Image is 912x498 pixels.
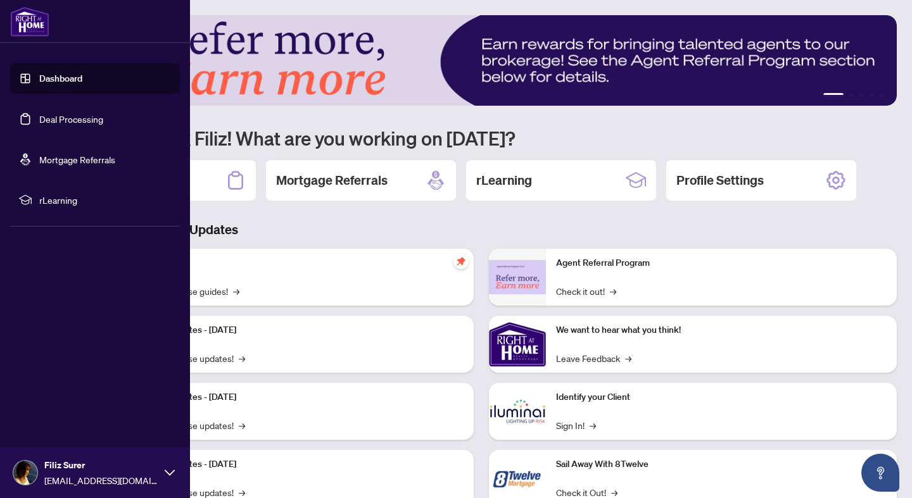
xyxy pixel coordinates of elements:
img: Identify your Client [489,383,546,440]
h2: Profile Settings [676,171,764,189]
p: Self-Help [133,256,464,270]
img: Slide 0 [66,15,897,106]
h3: Brokerage & Industry Updates [66,221,897,239]
p: Platform Updates - [DATE] [133,323,464,337]
button: Open asap [861,454,899,492]
img: logo [10,6,49,37]
p: Sail Away With 8Twelve [556,458,887,471]
span: → [233,284,239,298]
p: Platform Updates - [DATE] [133,390,464,404]
span: → [625,351,631,365]
button: 4 [869,93,874,98]
button: 1 [823,93,844,98]
button: 2 [849,93,854,98]
p: We want to hear what you think! [556,323,887,337]
span: → [610,284,616,298]
span: [EMAIL_ADDRESS][DOMAIN_NAME] [44,473,158,487]
p: Platform Updates - [DATE] [133,458,464,471]
span: → [590,418,596,432]
span: Filiz Surer [44,458,158,472]
h2: rLearning [476,171,532,189]
p: Agent Referral Program [556,256,887,270]
button: 5 [879,93,884,98]
a: Mortgage Referrals [39,154,115,165]
a: Sign In!→ [556,418,596,432]
span: → [239,351,245,365]
p: Identify your Client [556,390,887,404]
img: Profile Icon [13,461,37,485]
span: rLearning [39,193,171,207]
span: pushpin [453,254,469,269]
a: Deal Processing [39,113,103,125]
img: We want to hear what you think! [489,316,546,373]
img: Agent Referral Program [489,260,546,295]
h2: Mortgage Referrals [276,171,388,189]
h1: Welcome back Filiz! What are you working on [DATE]? [66,126,897,150]
a: Leave Feedback→ [556,351,631,365]
span: → [239,418,245,432]
a: Dashboard [39,73,82,84]
button: 3 [859,93,864,98]
a: Check it out!→ [556,284,616,298]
